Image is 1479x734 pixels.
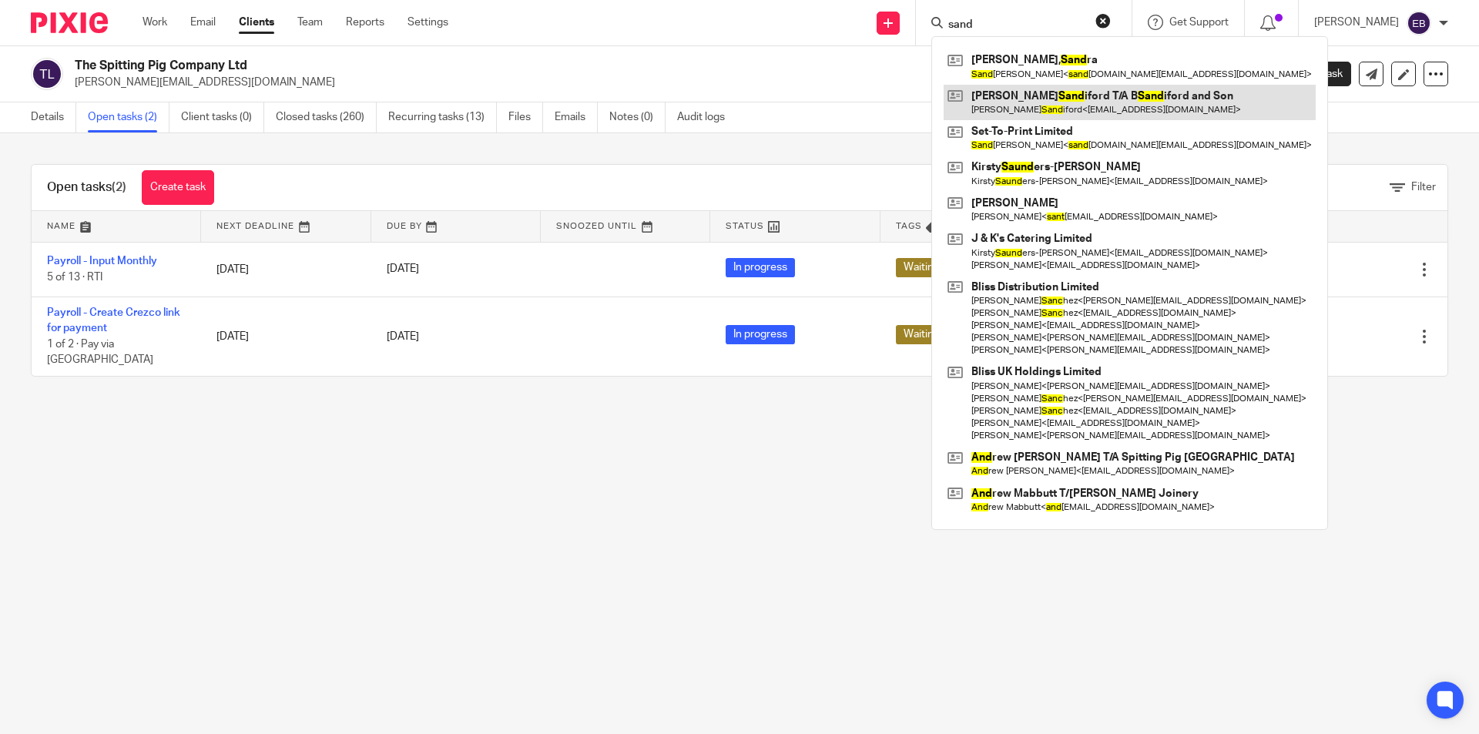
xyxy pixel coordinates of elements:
a: Closed tasks (260) [276,102,377,132]
a: Audit logs [677,102,736,132]
span: (2) [112,181,126,193]
a: Payroll - Input Monthly [47,256,157,266]
h1: Open tasks [47,179,126,196]
a: Emails [555,102,598,132]
span: [DATE] [387,331,419,342]
td: [DATE] [201,297,371,375]
span: 1 of 2 · Pay via [GEOGRAPHIC_DATA] [47,339,153,366]
a: Team [297,15,323,30]
a: Clients [239,15,274,30]
span: In progress [726,325,795,344]
a: Work [143,15,167,30]
img: svg%3E [1407,11,1431,35]
a: Payroll - Create Crezco link for payment [47,307,180,333]
p: [PERSON_NAME] [1314,15,1399,30]
a: Email [190,15,216,30]
input: Search [947,18,1085,32]
p: [PERSON_NAME][EMAIL_ADDRESS][DOMAIN_NAME] [75,75,1239,90]
span: In progress [726,258,795,277]
span: Waiting for client to sign/approve [896,258,1070,277]
a: Create task [142,170,214,205]
span: Waiting for client to sign/approve [896,325,1070,344]
img: Pixie [31,12,108,33]
button: Clear [1095,13,1111,28]
a: Reports [346,15,384,30]
span: [DATE] [387,264,419,275]
a: Files [508,102,543,132]
span: Status [726,222,764,230]
a: Client tasks (0) [181,102,264,132]
span: 5 of 13 · RTI [47,272,102,283]
h2: The Spitting Pig Company Ltd [75,58,1006,74]
a: Notes (0) [609,102,666,132]
span: Snoozed Until [556,222,637,230]
td: [DATE] [201,242,371,297]
img: svg%3E [31,58,63,90]
a: Details [31,102,76,132]
span: Tags [896,222,922,230]
span: Get Support [1169,17,1229,28]
a: Settings [407,15,448,30]
a: Open tasks (2) [88,102,169,132]
span: Filter [1411,182,1436,193]
a: Recurring tasks (13) [388,102,497,132]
